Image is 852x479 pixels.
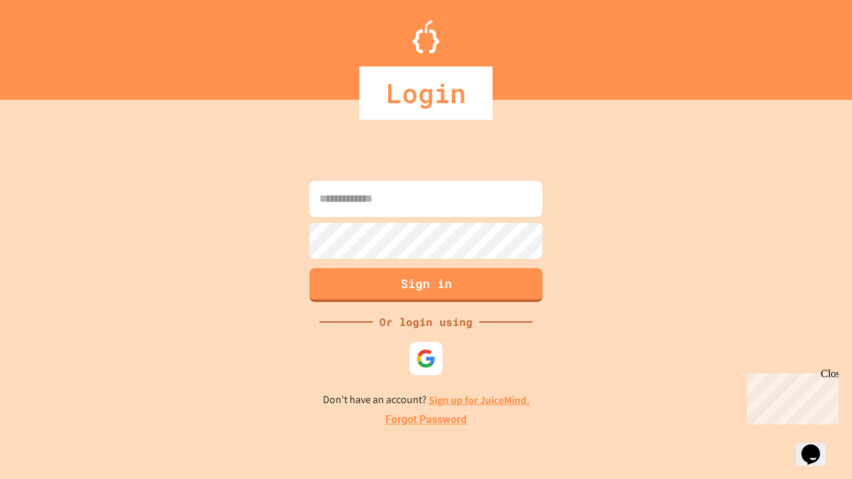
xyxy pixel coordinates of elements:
img: Logo.svg [413,20,439,53]
iframe: chat widget [796,426,839,466]
div: Chat with us now!Close [5,5,92,84]
img: google-icon.svg [416,349,436,369]
div: Or login using [373,314,479,330]
iframe: chat widget [742,368,839,424]
p: Don't have an account? [323,392,530,408]
a: Sign up for JuiceMind. [429,393,530,407]
a: Forgot Password [385,412,467,428]
button: Sign in [310,268,542,302]
div: Login [359,67,493,120]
